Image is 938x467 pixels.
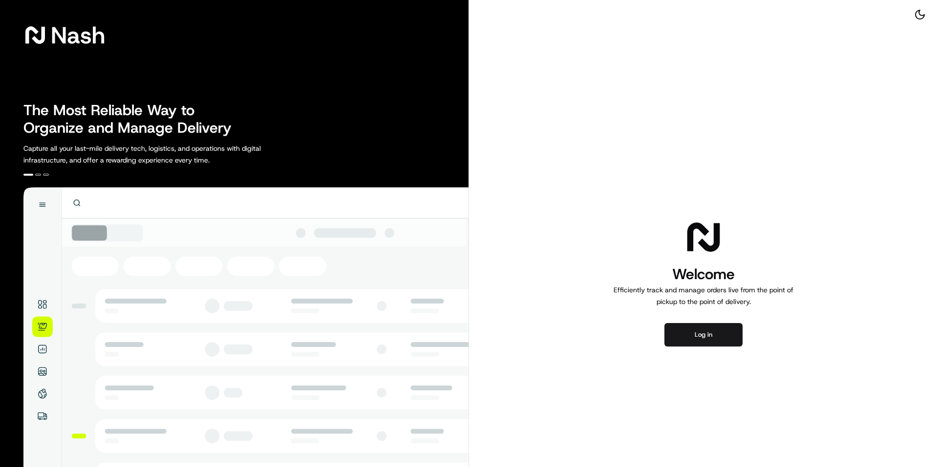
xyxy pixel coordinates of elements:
button: Log in [664,323,743,346]
p: Efficiently track and manage orders live from the point of pickup to the point of delivery. [610,284,797,307]
span: Nash [51,25,105,45]
p: Capture all your last-mile delivery tech, logistics, and operations with digital infrastructure, ... [23,142,305,166]
h2: The Most Reliable Way to Organize and Manage Delivery [23,102,242,137]
h1: Welcome [610,264,797,284]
